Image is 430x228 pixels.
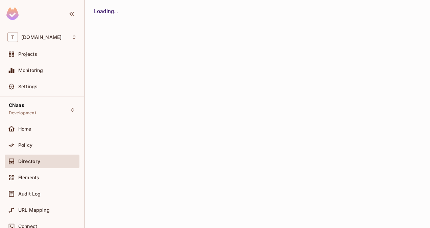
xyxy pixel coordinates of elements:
span: Elements [18,175,39,180]
span: Monitoring [18,68,43,73]
div: Loading... [94,7,421,16]
img: SReyMgAAAABJRU5ErkJggg== [6,7,19,20]
span: Projects [18,51,37,57]
span: Workspace: t-mobile.com [21,35,62,40]
span: CNaas [9,102,24,108]
span: Development [9,110,36,116]
span: Audit Log [18,191,41,197]
span: Settings [18,84,38,89]
span: Home [18,126,31,132]
span: URL Mapping [18,207,50,213]
span: Directory [18,159,40,164]
span: Policy [18,142,32,148]
span: T [7,32,18,42]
